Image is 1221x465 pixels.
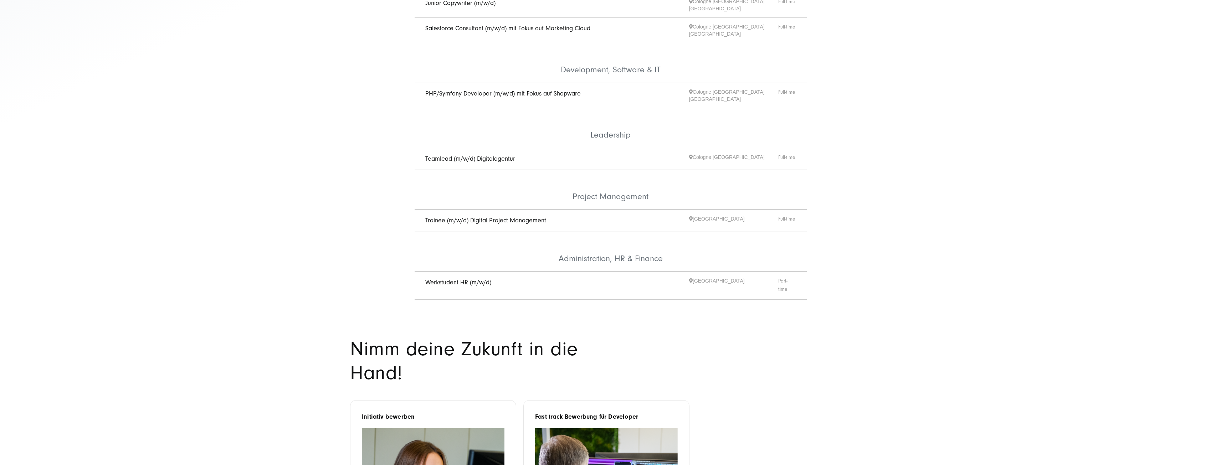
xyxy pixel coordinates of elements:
li: Development, Software & IT [415,43,807,83]
h6: Fast track Bewerbung für Developer [535,412,678,422]
span: Cologne [GEOGRAPHIC_DATA] [GEOGRAPHIC_DATA] [689,88,778,103]
span: Full-time [778,154,796,165]
a: Werkstudent HR (m/w/d) [425,279,491,286]
a: Teamlead (m/w/d) Digitalagentur [425,155,515,162]
h2: Nimm deine Zukunft in die Hand! [350,337,603,385]
span: Full-time [778,215,796,226]
h6: Initiativ bewerben [362,412,504,422]
a: PHP/Symfony Developer (m/w/d) mit Fokus auf Shopware [425,90,581,97]
span: Full-time [778,23,796,37]
li: Project Management [415,170,807,210]
a: Salesforce Consultant (m/w/d) mit Fokus auf Marketing Cloud [425,25,590,32]
span: Cologne [GEOGRAPHIC_DATA] [GEOGRAPHIC_DATA] [689,23,778,37]
li: Administration, HR & Finance [415,232,807,272]
span: [GEOGRAPHIC_DATA] [689,277,778,294]
li: Leadership [415,108,807,148]
span: Part-time [778,277,796,294]
span: Full-time [778,88,796,103]
a: Trainee (m/w/d) Digital Project Management [425,217,546,224]
span: [GEOGRAPHIC_DATA] [689,215,778,226]
span: Cologne [GEOGRAPHIC_DATA] [689,154,778,165]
